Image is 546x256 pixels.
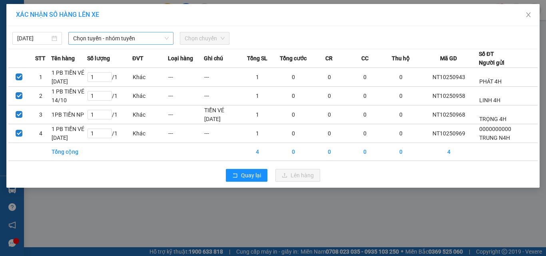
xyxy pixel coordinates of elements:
[419,124,479,143] td: NT10250969
[240,143,276,161] td: 4
[132,68,168,87] td: Khác
[17,34,50,43] input: 14/10/2025
[168,105,204,124] td: ---
[30,68,52,87] td: 1
[7,7,89,16] div: [PERSON_NAME]
[241,171,261,180] span: Quay lại
[479,97,500,103] span: LINH 4H
[419,68,479,87] td: NT10250943
[87,68,132,87] td: / 1
[479,135,510,141] span: TRUNG N4H
[132,54,143,63] span: ĐVT
[392,54,410,63] span: Thu hộ
[240,124,276,143] td: 1
[383,105,419,124] td: 0
[95,7,180,16] div: [PERSON_NAME]
[240,68,276,87] td: 1
[275,169,320,182] button: uploadLên hàng
[51,124,87,143] td: 1 PB TIỀN VÉ [DATE]
[51,143,87,161] td: Tổng cộng
[51,87,87,105] td: 1 PB TIỀN VÉ 14/10
[419,105,479,124] td: NT10250968
[87,87,132,105] td: / 1
[240,87,276,105] td: 1
[51,68,87,87] td: 1 PB TIỀN VÉ [DATE]
[30,87,52,105] td: 2
[87,105,132,124] td: / 1
[479,116,506,122] span: TRỌNG 4H
[132,105,168,124] td: Khác
[95,8,114,16] span: Nhận:
[7,8,19,16] span: Gửi:
[168,124,204,143] td: ---
[311,105,347,124] td: 0
[226,169,267,182] button: rollbackQuay lại
[275,143,311,161] td: 0
[168,87,204,105] td: ---
[16,11,99,18] span: XÁC NHẬN SỐ HÀNG LÊN XE
[132,124,168,143] td: Khác
[419,87,479,105] td: NT10250958
[311,143,347,161] td: 0
[525,12,532,18] span: close
[204,105,240,124] td: TIỀN VÉ [DATE]
[35,54,46,63] span: STT
[30,124,52,143] td: 4
[347,124,383,143] td: 0
[94,52,150,70] span: Chưa [PERSON_NAME] :
[361,54,369,63] span: CC
[204,124,240,143] td: ---
[479,126,511,132] span: 0000000000
[94,52,181,71] div: 35.000
[383,68,419,87] td: 0
[51,105,87,124] td: 1PB TIỀN NP
[275,68,311,87] td: 0
[311,68,347,87] td: 0
[232,173,238,179] span: rollback
[204,54,223,63] span: Ghi chú
[383,124,419,143] td: 0
[168,68,204,87] td: ---
[347,105,383,124] td: 0
[347,143,383,161] td: 0
[275,87,311,105] td: 0
[311,87,347,105] td: 0
[479,78,502,85] span: PHÁT 4H
[87,124,132,143] td: / 1
[164,36,169,41] span: down
[247,54,267,63] span: Tổng SL
[204,68,240,87] td: ---
[280,54,307,63] span: Tổng cước
[311,124,347,143] td: 0
[419,143,479,161] td: 4
[325,54,333,63] span: CR
[275,124,311,143] td: 0
[87,54,110,63] span: Số lượng
[30,105,52,124] td: 3
[275,105,311,124] td: 0
[132,87,168,105] td: Khác
[204,87,240,105] td: ---
[440,54,457,63] span: Mã GD
[168,54,193,63] span: Loại hàng
[479,50,504,67] div: Số ĐT Người gửi
[383,87,419,105] td: 0
[240,105,276,124] td: 1
[347,68,383,87] td: 0
[95,16,180,26] div: HƯƠNG
[347,87,383,105] td: 0
[51,54,75,63] span: Tên hàng
[7,16,89,36] div: CÔ MAI/[PERSON_NAME]
[73,32,169,44] span: Chọn tuyến - nhóm tuyến
[517,4,540,26] button: Close
[185,32,225,44] span: Chọn chuyến
[383,143,419,161] td: 0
